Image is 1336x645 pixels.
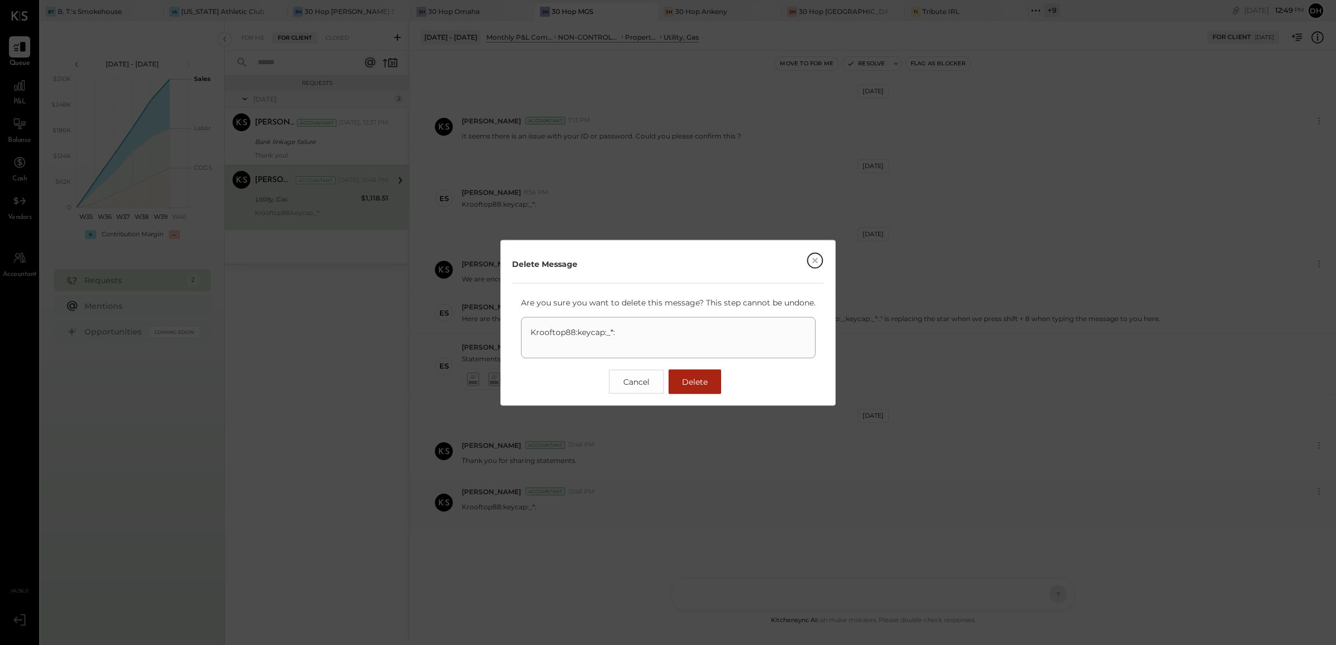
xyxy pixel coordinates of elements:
[623,376,650,386] span: Cancel
[521,297,816,308] p: Are you sure you want to delete this message? This step cannot be undone.
[512,258,577,269] div: Delete Message
[669,369,721,394] button: Delete
[682,376,708,386] span: Delete
[530,326,806,348] p: Krooftop88:keycap:_*:
[609,369,664,394] button: Cancel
